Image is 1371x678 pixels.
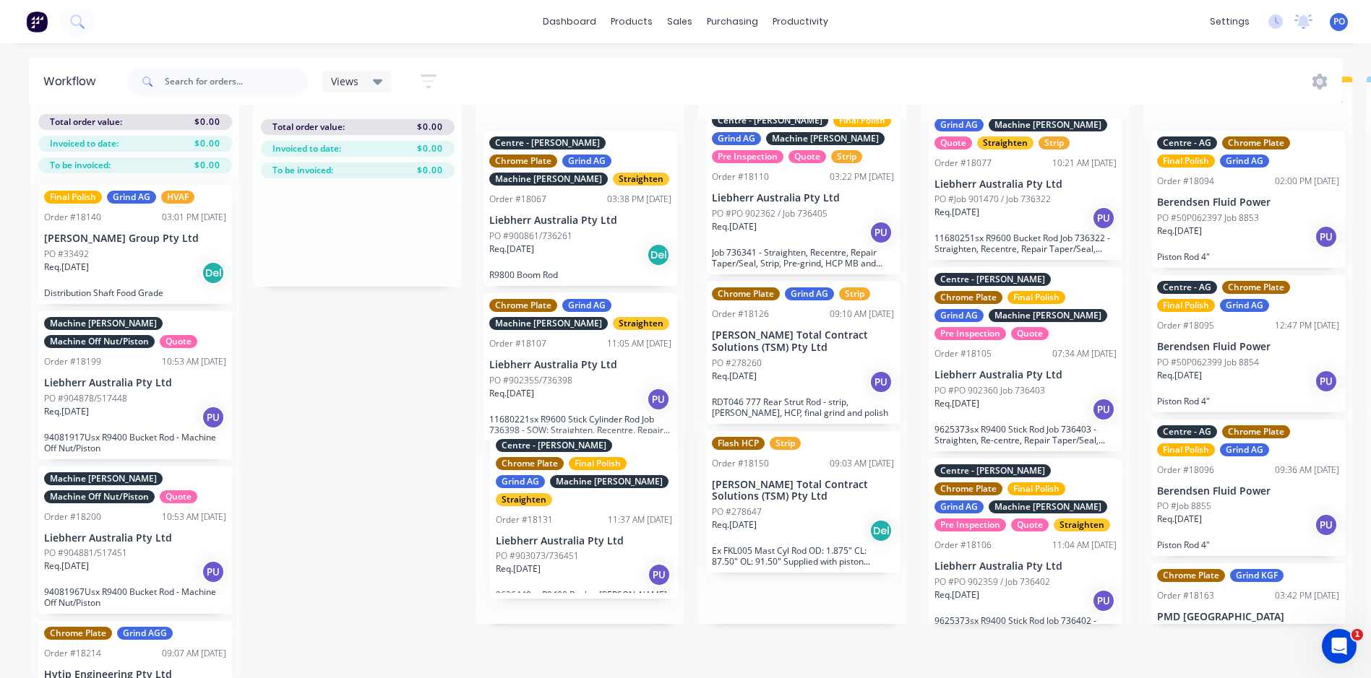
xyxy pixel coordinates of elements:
div: products [603,11,660,32]
div: productivity [765,11,835,32]
span: $0.00 [417,142,443,155]
div: settings [1203,11,1257,32]
span: To be invoiced: [272,164,333,177]
div: Workflow [43,73,103,90]
div: sales [660,11,700,32]
span: $0.00 [417,164,443,177]
iframe: Intercom live chat [1322,629,1357,664]
span: $0.00 [194,159,220,172]
span: Invoiced to date: [272,142,341,155]
img: Factory [26,11,48,32]
span: Total order value: [272,121,345,134]
a: dashboard [536,11,603,32]
span: $0.00 [194,137,220,150]
div: purchasing [700,11,765,32]
span: PO [1333,15,1345,28]
span: 1 [1351,629,1363,640]
span: To be invoiced: [50,159,111,172]
input: Search for orders... [165,67,308,96]
span: Views [331,74,358,89]
span: $0.00 [417,121,443,134]
span: $0.00 [194,116,220,129]
span: Invoiced to date: [50,137,119,150]
span: Total order value: [50,116,122,129]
